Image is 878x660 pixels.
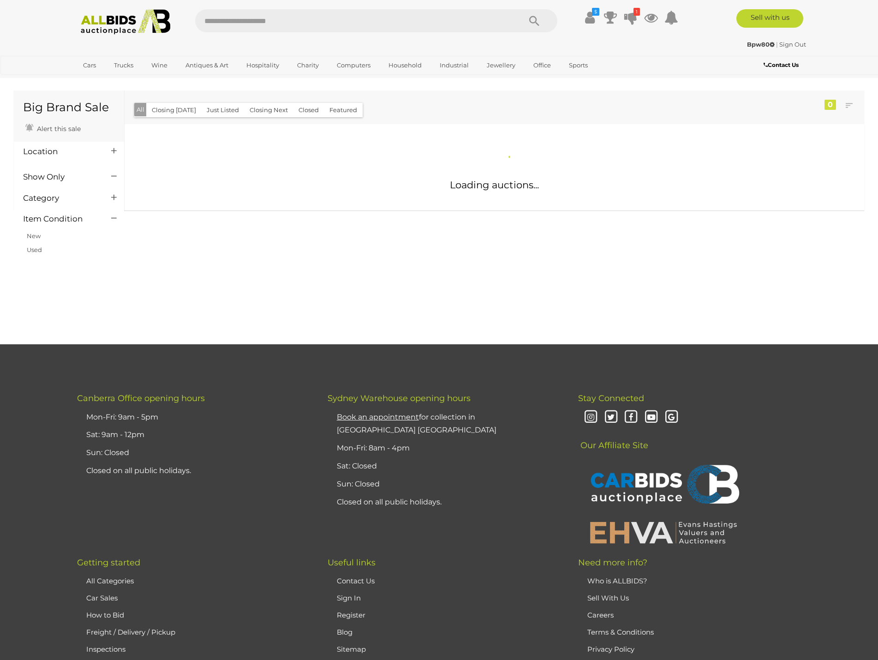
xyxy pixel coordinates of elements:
[337,413,419,421] u: Book an appointment
[291,58,325,73] a: Charity
[603,409,619,426] i: Twitter
[578,393,644,403] span: Stay Connected
[108,58,139,73] a: Trucks
[764,60,801,70] a: Contact Us
[77,393,205,403] span: Canberra Office opening hours
[293,103,324,117] button: Closed
[23,121,83,135] a: Alert this sale
[145,58,173,73] a: Wine
[35,125,81,133] span: Alert this sale
[84,462,305,480] li: Closed on all public holidays.
[623,409,639,426] i: Facebook
[587,576,647,585] a: Who is ALLBIDS?
[511,9,557,32] button: Search
[747,41,776,48] a: Bpw80
[337,413,496,435] a: Book an appointmentfor collection in [GEOGRAPHIC_DATA] [GEOGRAPHIC_DATA]
[450,179,539,191] span: Loading auctions...
[23,173,97,181] h4: Show Only
[23,215,97,223] h4: Item Condition
[587,628,654,636] a: Terms & Conditions
[244,103,293,117] button: Closing Next
[583,9,597,26] a: $
[334,457,555,475] li: Sat: Closed
[563,58,594,73] a: Sports
[578,558,647,568] span: Need more info?
[240,58,285,73] a: Hospitality
[587,645,634,654] a: Privacy Policy
[764,61,799,68] b: Contact Us
[337,576,375,585] a: Contact Us
[334,439,555,457] li: Mon-Fri: 8am - 4pm
[736,9,803,28] a: Sell with us
[86,594,118,602] a: Car Sales
[331,58,376,73] a: Computers
[587,611,614,619] a: Careers
[334,475,555,493] li: Sun: Closed
[77,73,155,88] a: [GEOGRAPHIC_DATA]
[27,232,41,240] a: New
[146,103,202,117] button: Closing [DATE]
[747,41,775,48] strong: Bpw80
[27,246,42,253] a: Used
[76,9,176,35] img: Allbids.com.au
[23,101,115,114] h1: Big Brand Sale
[337,628,352,636] a: Blog
[633,8,640,16] i: 1
[583,409,599,426] i: Instagram
[779,41,806,48] a: Sign Out
[201,103,245,117] button: Just Listed
[337,611,365,619] a: Register
[324,103,363,117] button: Featured
[824,100,836,110] div: 0
[434,58,475,73] a: Industrial
[86,576,134,585] a: All Categories
[84,408,305,426] li: Mon-Fri: 9am - 5pm
[84,426,305,444] li: Sat: 9am - 12pm
[337,594,361,602] a: Sign In
[481,58,521,73] a: Jewellery
[328,393,471,403] span: Sydney Warehouse opening hours
[624,9,638,26] a: 1
[134,103,147,116] button: All
[86,628,175,636] a: Freight / Delivery / Pickup
[337,645,366,654] a: Sitemap
[592,8,599,16] i: $
[587,594,629,602] a: Sell With Us
[334,493,555,511] li: Closed on all public holidays.
[77,558,140,568] span: Getting started
[382,58,428,73] a: Household
[578,426,648,450] span: Our Affiliate Site
[23,194,97,203] h4: Category
[23,147,97,156] h4: Location
[84,444,305,462] li: Sun: Closed
[527,58,557,73] a: Office
[86,645,125,654] a: Inspections
[328,558,376,568] span: Useful links
[86,611,124,619] a: How to Bid
[585,520,742,544] img: EHVA | Evans Hastings Valuers and Auctioneers
[643,409,659,426] i: Youtube
[663,409,680,426] i: Google
[585,455,742,516] img: CARBIDS Auctionplace
[179,58,234,73] a: Antiques & Art
[776,41,778,48] span: |
[77,58,102,73] a: Cars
